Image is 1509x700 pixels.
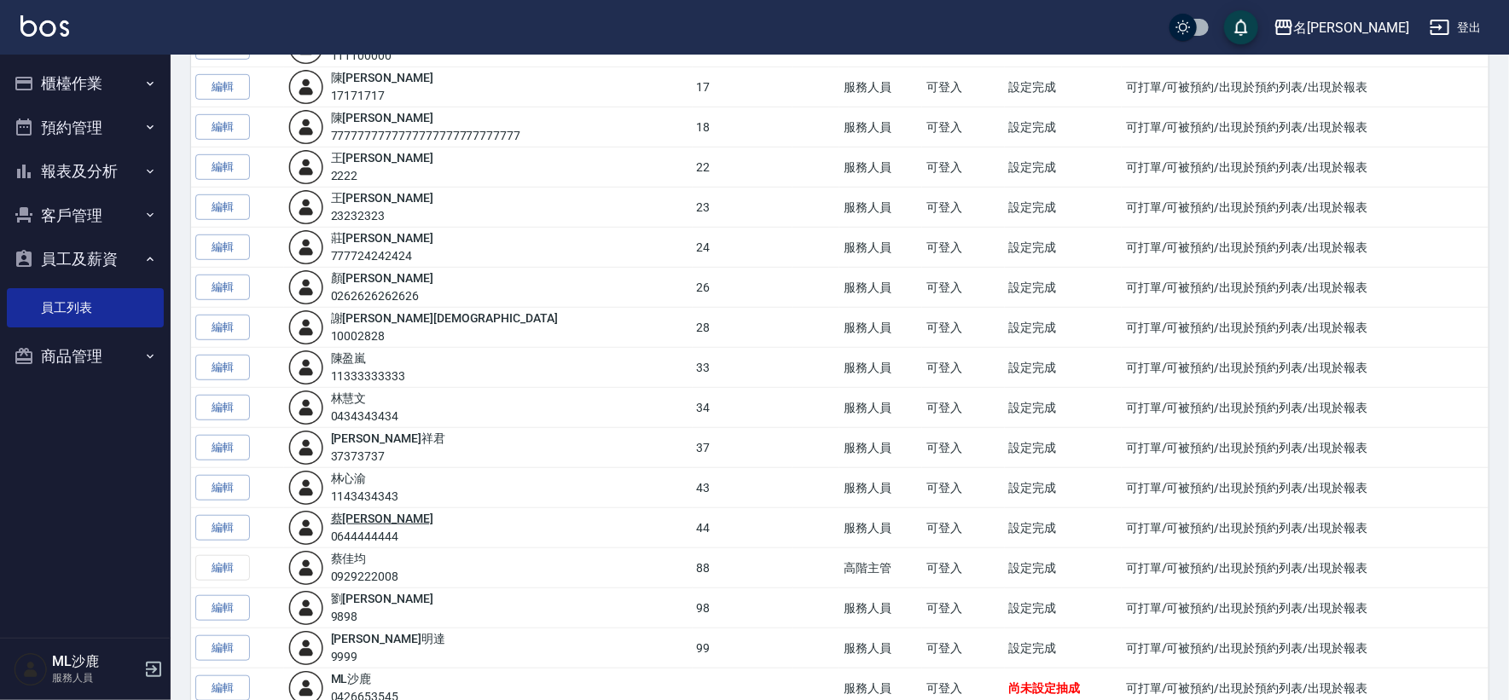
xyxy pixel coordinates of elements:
td: 可打單/可被預約/出現於預約列表/出現於報表 [1122,428,1489,468]
td: 可登入 [922,348,1005,388]
td: 服務人員 [839,388,922,428]
div: 11333333333 [331,367,405,385]
td: 可登入 [922,388,1005,428]
td: 可打單/可被預約/出現於預約列表/出現於報表 [1122,228,1489,268]
img: user-login-man-human-body-mobile-person-512.png [288,630,324,666]
div: 17171717 [331,87,433,105]
div: 7777777777777777777777777777 [331,127,521,145]
img: user-login-man-human-body-mobile-person-512.png [288,590,324,626]
td: 設定完成 [1005,268,1123,308]
td: 17 [693,67,792,107]
a: [PERSON_NAME]明達 [331,632,445,645]
a: 王[PERSON_NAME] [331,151,433,165]
td: 可打單/可被預約/出現於預約列表/出現於報表 [1122,588,1489,628]
td: 可登入 [922,508,1005,548]
button: 名[PERSON_NAME] [1267,10,1416,45]
a: 編輯 [195,275,250,301]
div: 111100000 [331,47,433,65]
div: 9898 [331,608,433,626]
td: 18 [693,107,792,148]
button: 員工及薪資 [7,237,164,281]
td: 服務人員 [839,468,922,508]
a: 莊[PERSON_NAME] [331,231,433,245]
td: 可登入 [922,228,1005,268]
td: 可打單/可被預約/出現於預約列表/出現於報表 [1122,388,1489,428]
p: 服務人員 [52,670,139,686]
td: 44 [693,508,792,548]
td: 服務人員 [839,188,922,228]
td: 可登入 [922,107,1005,148]
a: 顏[PERSON_NAME] [331,271,433,285]
td: 可登入 [922,67,1005,107]
td: 可打單/可被預約/出現於預約列表/出現於報表 [1122,268,1489,308]
button: 客戶管理 [7,194,164,238]
button: 預約管理 [7,106,164,150]
a: 編輯 [195,635,250,662]
a: 陳[PERSON_NAME] [331,111,433,124]
div: 名[PERSON_NAME] [1294,17,1409,38]
td: 設定完成 [1005,348,1123,388]
a: 編輯 [195,194,250,221]
td: 可登入 [922,148,1005,188]
td: 服務人員 [839,428,922,468]
td: 可打單/可被預約/出現於預約列表/出現於報表 [1122,508,1489,548]
img: user-login-man-human-body-mobile-person-512.png [288,269,324,305]
div: 0262626262626 [331,287,433,305]
a: 陳盈嵐 [331,351,367,365]
td: 可打單/可被預約/出現於預約列表/出現於報表 [1122,348,1489,388]
div: 9999 [331,648,445,666]
a: 謝[PERSON_NAME][DEMOGRAPHIC_DATA] [331,311,558,325]
td: 服務人員 [839,268,922,308]
a: 編輯 [195,234,250,261]
td: 99 [693,628,792,668]
td: 服務人員 [839,308,922,348]
td: 可登入 [922,588,1005,628]
div: 10002828 [331,327,558,345]
td: 43 [693,468,792,508]
img: user-login-man-human-body-mobile-person-512.png [288,430,324,466]
img: user-login-man-human-body-mobile-person-512.png [288,350,324,385]
img: user-login-man-human-body-mobile-person-512.png [288,69,324,105]
td: 可登入 [922,428,1005,468]
td: 服務人員 [839,588,922,628]
img: user-login-man-human-body-mobile-person-512.png [288,189,324,225]
td: 可登入 [922,548,1005,588]
a: ML沙鹿 [331,672,372,686]
td: 可登入 [922,188,1005,228]
td: 設定完成 [1005,548,1123,588]
h5: ML沙鹿 [52,653,139,670]
a: 編輯 [195,395,250,421]
div: 0929222008 [331,568,399,586]
td: 設定完成 [1005,628,1123,668]
td: 34 [693,388,792,428]
td: 設定完成 [1005,308,1123,348]
a: 劉[PERSON_NAME] [331,592,433,605]
td: 可打單/可被預約/出現於預約列表/出現於報表 [1122,148,1489,188]
img: Person [14,652,48,686]
a: 林心渝 [331,471,367,485]
td: 服務人員 [839,67,922,107]
td: 可打單/可被預約/出現於預約列表/出現於報表 [1122,188,1489,228]
button: 櫃檯作業 [7,61,164,106]
td: 服務人員 [839,148,922,188]
td: 22 [693,148,792,188]
td: 98 [693,588,792,628]
img: user-login-man-human-body-mobile-person-512.png [288,390,324,425]
img: user-login-man-human-body-mobile-person-512.png [288,109,324,145]
td: 26 [693,268,792,308]
td: 可登入 [922,468,1005,508]
div: 1143434343 [331,488,399,506]
a: 編輯 [195,475,250,501]
a: [PERSON_NAME]祥君 [331,431,445,445]
td: 可打單/可被預約/出現於預約列表/出現於報表 [1122,628,1489,668]
a: 員工列表 [7,288,164,327]
td: 設定完成 [1005,107,1123,148]
a: 編輯 [195,595,250,622]
td: 可打單/可被預約/出現於預約列表/出現於報表 [1122,308,1489,348]
button: 商品管理 [7,334,164,379]
td: 設定完成 [1005,388,1123,428]
div: 0644444444 [331,528,433,546]
a: 蔡[PERSON_NAME] [331,512,433,525]
img: user-login-man-human-body-mobile-person-512.png [288,310,324,345]
a: 編輯 [195,315,250,341]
